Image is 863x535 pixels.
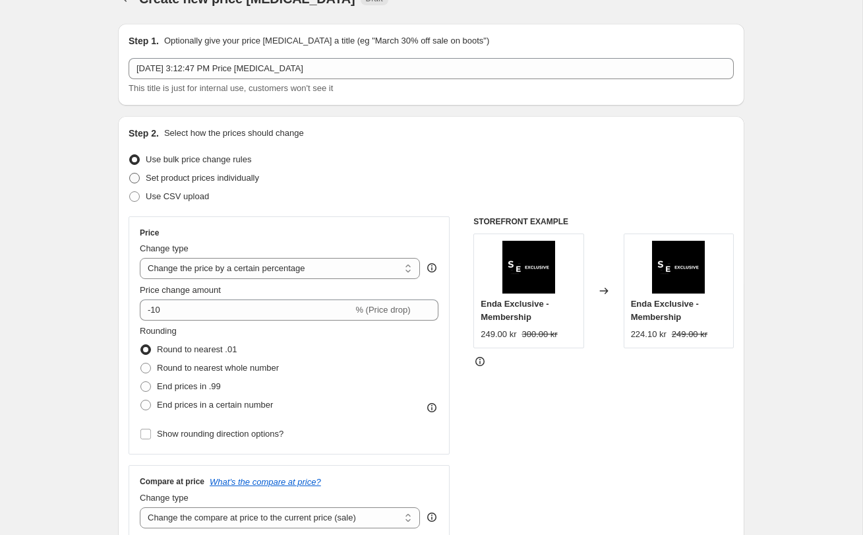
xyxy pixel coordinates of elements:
span: This title is just for internal use, customers won't see it [129,83,333,93]
input: 30% off holiday sale [129,58,734,79]
h2: Step 2. [129,127,159,140]
h2: Step 1. [129,34,159,47]
div: 224.10 kr [631,328,667,341]
h6: STOREFRONT EXAMPLE [473,216,734,227]
h3: Compare at price [140,476,204,487]
img: 1_e51fb634-ec10-44d9-8308-e65ce401fbfc_80x.png [652,241,705,294]
p: Select how the prices should change [164,127,304,140]
h3: Price [140,228,159,238]
div: help [425,511,438,524]
span: Show rounding direction options? [157,429,283,439]
div: 249.00 kr [481,328,516,341]
span: % (Price drop) [355,305,410,315]
p: Optionally give your price [MEDICAL_DATA] a title (eg "March 30% off sale on boots") [164,34,489,47]
span: Use CSV upload [146,191,209,201]
span: Change type [140,243,189,253]
span: End prices in .99 [157,381,221,391]
span: Round to nearest whole number [157,363,279,373]
button: What's the compare at price? [210,477,321,487]
span: Round to nearest .01 [157,344,237,354]
span: End prices in a certain number [157,400,273,410]
span: Enda Exclusive - Membership [481,299,549,322]
input: -15 [140,299,353,321]
span: Change type [140,493,189,503]
strike: 249.00 kr [672,328,707,341]
strike: 300.00 kr [521,328,557,341]
div: help [425,261,438,274]
span: Set product prices individually [146,173,259,183]
span: Use bulk price change rules [146,154,251,164]
span: Price change amount [140,285,221,295]
span: Enda Exclusive - Membership [631,299,699,322]
span: Rounding [140,326,177,336]
img: 1_e51fb634-ec10-44d9-8308-e65ce401fbfc_80x.png [502,241,555,294]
